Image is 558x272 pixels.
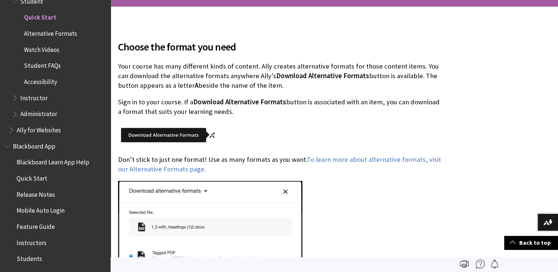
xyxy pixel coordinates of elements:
[490,259,499,268] img: Follow this page
[195,81,198,90] span: A
[17,124,61,134] span: Ally for Websites
[118,62,441,91] p: Your course has many different kinds of content. Ally creates alternative formats for those conte...
[118,123,220,146] img: Tab to the Download Alternative Formats button after the item name. Select the button to explore ...
[24,11,56,21] span: Quick Start
[17,237,46,247] span: Instructors
[118,155,441,174] p: Don’t stick to just one format! Use as many formats as you want.
[17,205,65,215] span: Mobile Auto Login
[476,259,485,268] img: More help
[24,76,57,86] span: Accessibility
[193,98,286,106] span: Download Alternative Formats
[118,97,441,116] p: Sign in to your course. If a button is associated with an item, you can download a format that su...
[504,236,558,250] a: Back to top
[17,172,47,182] span: Quick Start
[276,72,369,80] span: Download Alternative Formats
[24,43,59,53] span: Watch Videos
[24,27,77,37] span: Alternative Formats
[118,39,441,55] span: Choose the format you need
[24,60,61,70] span: Student FAQs
[460,259,469,268] img: Print
[17,156,89,166] span: Blackboard Learn App Help
[17,188,55,198] span: Release Notes
[17,252,42,262] span: Students
[118,155,441,174] a: To learn more about alternative formats, visit our Alternative Formats page.
[17,220,55,230] span: Feature Guide
[20,92,48,102] span: Instructor
[13,140,55,150] span: Blackboard App
[20,108,57,118] span: Administrator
